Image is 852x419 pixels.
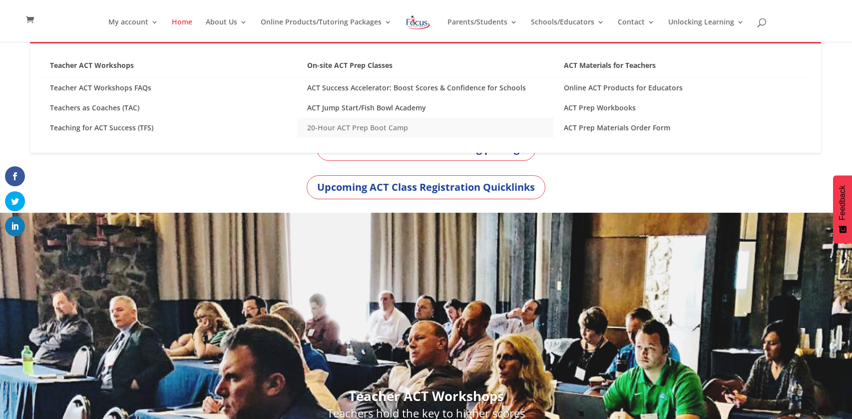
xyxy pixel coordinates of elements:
[307,175,545,199] a: Upcoming ACT Class Registration Quicklinks
[261,18,392,42] a: Online Products/Tutoring Packages
[40,58,297,78] a: Teacher ACT Workshops
[405,13,431,31] img: Focus on Learning
[668,18,744,42] a: Unlocking Learning
[297,118,554,138] a: 20-Hour ACT Prep Boot Camp
[554,78,811,98] a: Online ACT Products for Educators
[554,118,811,138] a: ACT Prep Materials Order Form
[40,78,297,98] a: Teacher ACT Workshops FAQs
[108,18,158,42] a: My account
[297,98,554,118] a: ACT Jump Start/Fish Bowl Academy
[297,58,554,78] a: On-site ACT Prep Classes
[349,387,504,405] strong: Teacher ACT Workshops
[554,58,811,78] a: ACT Materials for Teachers
[447,18,517,42] a: Parents/Students
[206,18,247,42] a: About Us
[40,118,297,138] a: Teaching for ACT Success (TFS)
[554,98,811,118] a: ACT Prep Workbooks
[833,175,852,243] button: Feedback - Show survey
[40,98,297,118] a: Teachers as Coaches (TAC)
[618,18,655,42] a: Contact
[297,78,554,98] a: ACT Success Accelerator: Boost Scores & Confidence for Schools
[531,18,604,42] a: Schools/Educators
[172,18,192,42] a: Home
[838,185,847,220] span: Feedback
